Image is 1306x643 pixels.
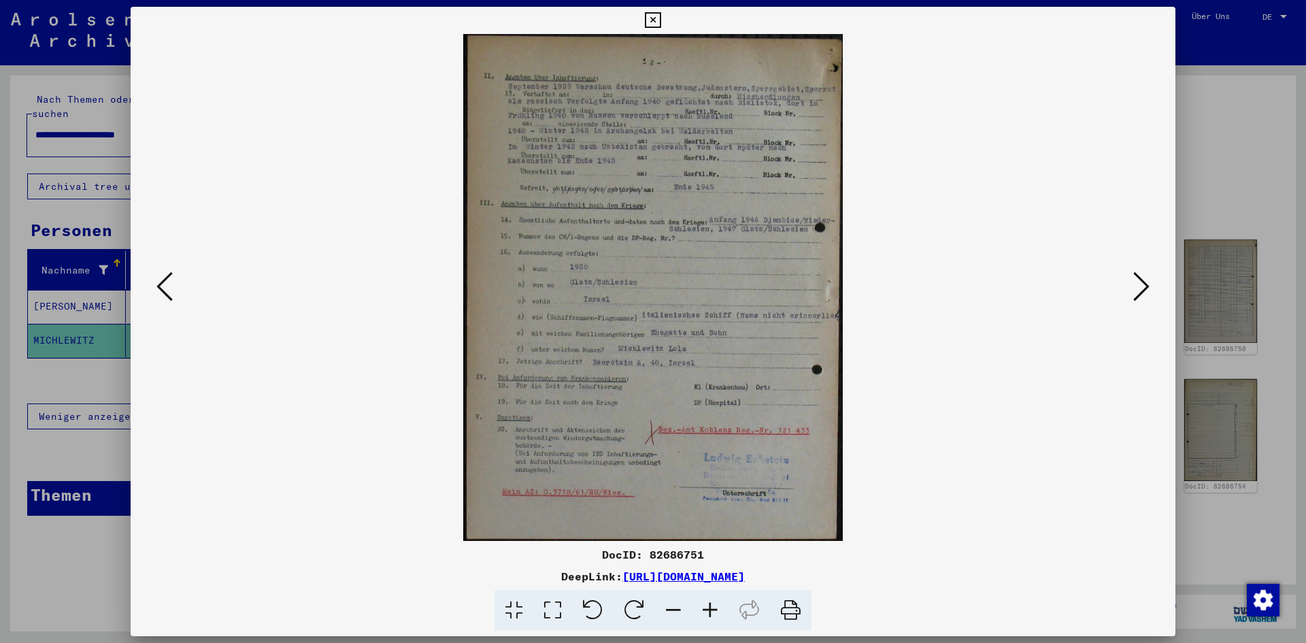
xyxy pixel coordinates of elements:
[131,546,1175,563] div: DocID: 82686751
[1246,583,1279,616] div: Zustimmung ändern
[1247,584,1279,616] img: Zustimmung ändern
[131,568,1175,584] div: DeepLink:
[177,34,1129,541] img: 002.jpg
[622,570,745,583] a: [URL][DOMAIN_NAME]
